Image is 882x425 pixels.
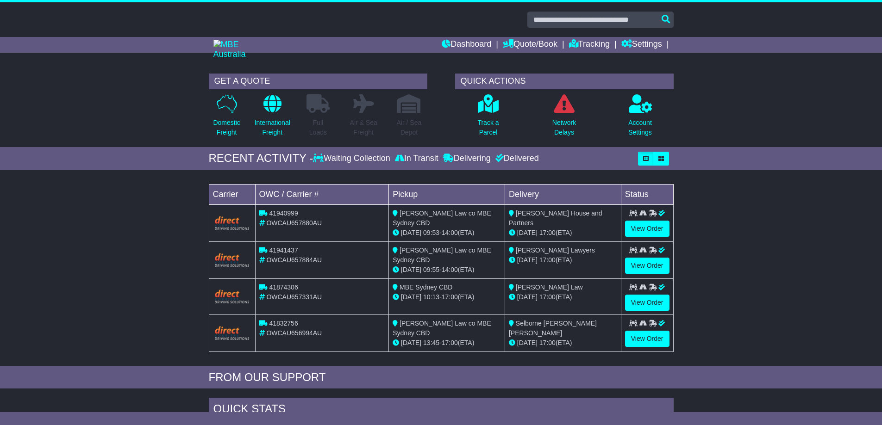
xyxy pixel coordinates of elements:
[509,255,617,265] div: (ETA)
[625,295,669,311] a: View Order
[423,266,439,273] span: 09:55
[503,37,557,53] a: Quote/Book
[477,118,499,137] p: Track a Parcel
[509,292,617,302] div: (ETA)
[517,256,538,264] span: [DATE]
[255,184,389,204] td: OWC / Carrier #
[209,398,674,423] div: Quick Stats
[209,184,255,204] td: Carrier
[393,154,441,164] div: In Transit
[442,37,491,53] a: Dashboard
[393,292,501,302] div: - (ETA)
[552,94,576,142] a: NetworkDelays
[393,320,491,337] span: [PERSON_NAME] Law co MBE Sydney CBD
[393,209,491,227] span: [PERSON_NAME] Law co MBE Sydney CBD
[628,94,652,142] a: AccountSettings
[255,118,290,137] p: International Freight
[350,118,377,137] p: Air & Sea Freight
[215,326,250,340] img: Direct.png
[423,229,439,236] span: 09:53
[539,339,556,346] span: 17:00
[254,94,291,142] a: InternationalFreight
[509,320,597,337] span: Selborne [PERSON_NAME] [PERSON_NAME]
[625,258,669,274] a: View Order
[621,37,662,53] a: Settings
[517,293,538,301] span: [DATE]
[389,184,505,204] td: Pickup
[269,209,298,217] span: 41940999
[401,266,421,273] span: [DATE]
[266,219,322,227] span: OWCAU657880AU
[516,246,595,254] span: [PERSON_NAME] Lawyers
[455,74,674,89] div: QUICK ACTIONS
[423,339,439,346] span: 13:45
[313,154,392,164] div: Waiting Collection
[266,293,322,301] span: OWCAU657331AU
[509,338,617,348] div: (ETA)
[266,256,322,264] span: OWCAU657884AU
[477,94,499,142] a: Track aParcel
[269,283,298,291] span: 41874306
[215,289,250,303] img: Direct.png
[307,118,330,137] p: Full Loads
[209,74,427,89] div: GET A QUOTE
[441,154,493,164] div: Delivering
[215,253,250,267] img: Direct.png
[393,265,501,275] div: - (ETA)
[393,338,501,348] div: - (ETA)
[401,293,421,301] span: [DATE]
[442,229,458,236] span: 14:00
[517,229,538,236] span: [DATE]
[213,94,240,142] a: DomesticFreight
[442,293,458,301] span: 17:00
[442,339,458,346] span: 17:00
[393,246,491,264] span: [PERSON_NAME] Law co MBE Sydney CBD
[539,293,556,301] span: 17:00
[213,118,240,137] p: Domestic Freight
[215,216,250,230] img: Direct.png
[517,339,538,346] span: [DATE]
[625,331,669,347] a: View Order
[269,320,298,327] span: 41832756
[401,229,421,236] span: [DATE]
[400,283,452,291] span: MBE Sydney CBD
[569,37,610,53] a: Tracking
[516,283,583,291] span: [PERSON_NAME] Law
[397,118,422,137] p: Air / Sea Depot
[423,293,439,301] span: 10:13
[393,228,501,238] div: - (ETA)
[209,152,313,165] div: RECENT ACTIVITY -
[539,256,556,264] span: 17:00
[401,339,421,346] span: [DATE]
[209,371,674,384] div: FROM OUR SUPPORT
[552,118,576,137] p: Network Delays
[505,184,621,204] td: Delivery
[539,229,556,236] span: 17:00
[266,329,322,337] span: OWCAU656994AU
[628,118,652,137] p: Account Settings
[625,221,669,237] a: View Order
[493,154,539,164] div: Delivered
[269,246,298,254] span: 41941437
[509,228,617,238] div: (ETA)
[442,266,458,273] span: 14:00
[509,209,602,227] span: [PERSON_NAME] House and Partners
[621,184,673,204] td: Status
